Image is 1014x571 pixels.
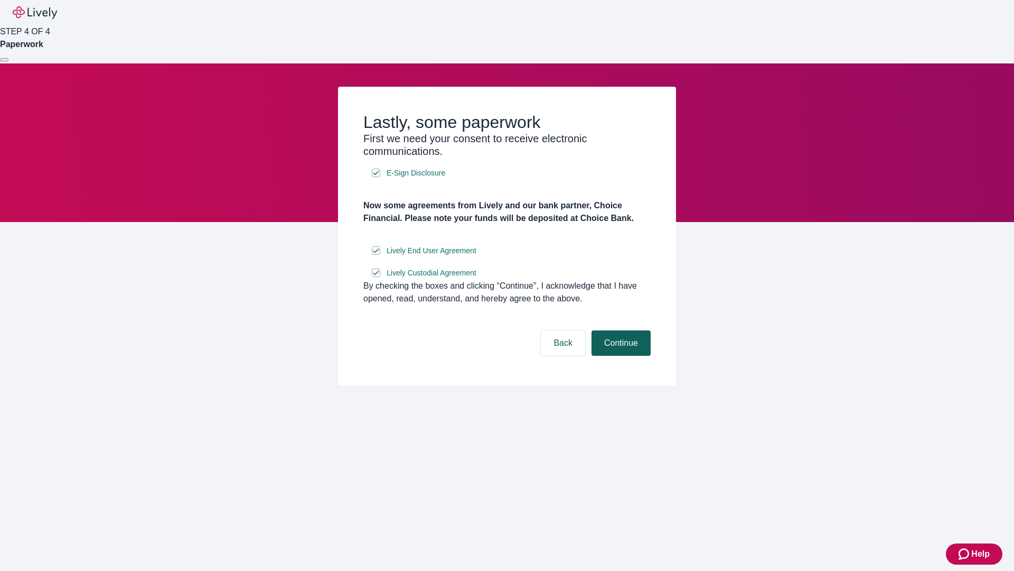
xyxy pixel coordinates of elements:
span: Help [971,548,990,560]
img: Lively [13,6,57,19]
h3: First we need your consent to receive electronic communications. [363,132,651,158]
span: Lively End User Agreement [387,245,476,256]
h2: Lastly, some paperwork [363,112,651,132]
svg: Zendesk support icon [959,548,971,560]
h4: Now some agreements from Lively and our bank partner, Choice Financial. Please note your funds wi... [363,199,651,225]
a: e-sign disclosure document [384,167,447,180]
span: E-Sign Disclosure [387,168,445,179]
button: Back [541,330,585,356]
button: Zendesk support iconHelp [946,544,1002,565]
a: e-sign disclosure document [384,266,478,280]
span: Lively Custodial Agreement [387,268,476,279]
button: Continue [591,330,651,356]
a: e-sign disclosure document [384,244,478,257]
div: By checking the boxes and clicking “Continue", I acknowledge that I have opened, read, understand... [363,280,651,305]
